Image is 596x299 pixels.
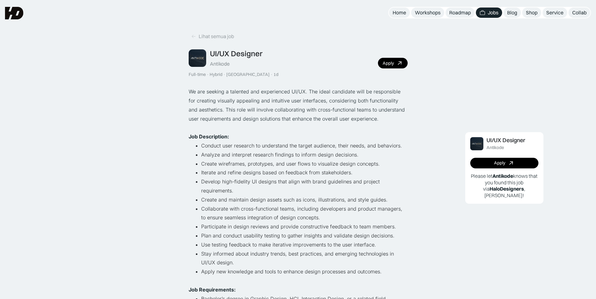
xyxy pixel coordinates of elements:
li: Stay informed about industry trends, best practices, and emerging technologies in UI/UX design. [201,249,408,267]
div: Antikode [486,145,504,150]
li: Iterate and refine designs based on feedback from stakeholders. [201,168,408,177]
div: UI/UX Designer [486,137,525,144]
a: Apply [378,58,408,68]
b: Antikode [492,173,513,179]
a: Blog [503,7,521,18]
div: Roadmap [449,9,471,16]
div: · [206,72,209,77]
a: Jobs [476,7,502,18]
div: Service [546,9,563,16]
div: Jobs [488,9,498,16]
div: Shop [526,9,537,16]
img: Job Image [189,49,206,67]
div: Apply [383,61,394,66]
strong: Job Requirements: [189,287,236,293]
li: Apply new knowledge and tools to enhance design processes and outcomes. [201,267,408,276]
div: Antikode [210,61,230,67]
a: Service [543,7,567,18]
strong: Job Description: [189,133,229,140]
div: 1d [273,72,278,77]
div: Full-time [189,72,206,77]
a: Home [389,7,410,18]
li: Conduct user research to understand the target audience, their needs, and behaviors. [201,141,408,150]
li: Collaborate with cross-functional teams, including developers and product managers, to ensure sea... [201,204,408,222]
p: Please let knows that you found this job via , [PERSON_NAME]! [470,173,538,199]
a: Workshops [411,7,444,18]
p: ‍ [189,123,408,132]
li: Plan and conduct usability testing to gather insights and validate design decisions. [201,231,408,240]
b: HaloDesigners [490,186,524,192]
p: ‍ [189,276,408,285]
li: Use testing feedback to make iterative improvements to the user interface. [201,240,408,249]
div: Lihat semua job [199,33,234,40]
a: Apply [470,158,538,168]
a: Shop [522,7,541,18]
li: Analyze and interpret research findings to inform design decisions. [201,150,408,159]
img: Job Image [470,137,483,150]
p: We are seeking a talented and experienced UI/UX. The ideal candidate will be responsible for crea... [189,87,408,123]
div: Hybrid [210,72,222,77]
div: Home [393,9,406,16]
div: Workshops [415,9,441,16]
a: Collab [568,7,590,18]
div: Apply [494,160,505,166]
div: · [270,72,273,77]
a: Roadmap [446,7,475,18]
a: Lihat semua job [189,31,237,42]
div: Blog [507,9,517,16]
div: Collab [572,9,587,16]
li: Create wireframes, prototypes, and user flows to visualize design concepts. [201,159,408,168]
div: [GEOGRAPHIC_DATA] [226,72,270,77]
li: Develop high-fidelity UI designs that align with brand guidelines and project requirements. [201,177,408,195]
div: UI/UX Designer [210,49,262,58]
li: Participate in design reviews and provide constructive feedback to team members. [201,222,408,231]
div: · [223,72,226,77]
li: Create and maintain design assets such as icons, illustrations, and style guides. [201,195,408,204]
